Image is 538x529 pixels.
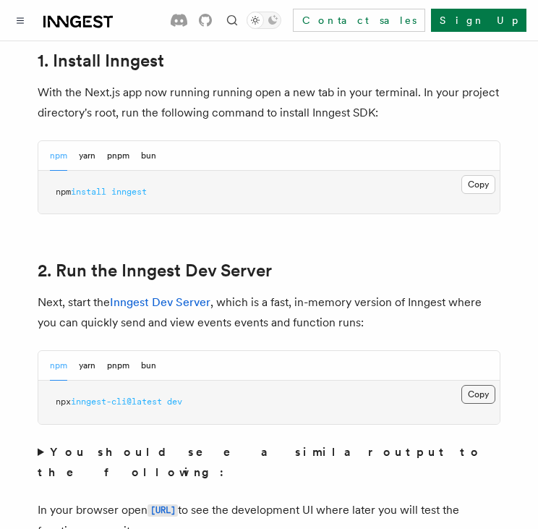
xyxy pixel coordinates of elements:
a: Sign Up [431,9,526,32]
button: Toggle navigation [12,12,29,29]
code: [URL] [148,504,178,517]
span: dev [167,397,182,407]
a: Contact sales [293,9,425,32]
span: inngest-cli@latest [71,397,162,407]
button: Copy [461,175,495,194]
p: With the Next.js app now running running open a new tab in your terminal. In your project directo... [38,82,500,123]
a: Inngest Dev Server [110,295,210,309]
button: yarn [79,141,95,171]
a: 2. Run the Inngest Dev Server [38,261,272,281]
button: pnpm [107,351,129,381]
button: Copy [461,385,495,404]
a: 1. Install Inngest [38,51,164,71]
button: yarn [79,351,95,381]
span: npx [56,397,71,407]
button: Find something... [223,12,241,29]
span: npm [56,187,71,197]
button: npm [50,351,67,381]
span: install [71,187,106,197]
span: inngest [111,187,147,197]
button: npm [50,141,67,171]
p: Next, start the , which is a fast, in-memory version of Inngest where you can quickly send and vi... [38,292,500,333]
strong: You should see a similar output to the following: [38,445,482,479]
button: Toggle dark mode [247,12,281,29]
summary: You should see a similar output to the following: [38,442,500,483]
button: bun [141,351,156,381]
a: [URL] [148,503,178,517]
button: bun [141,141,156,171]
button: pnpm [107,141,129,171]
